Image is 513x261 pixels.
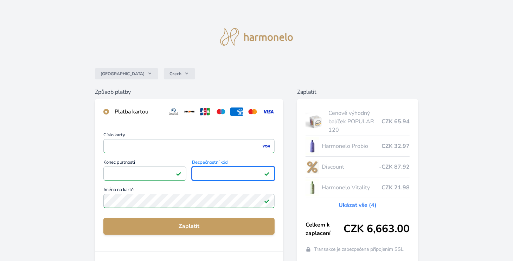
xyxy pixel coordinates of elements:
span: CZK 21.98 [381,183,410,192]
img: popular.jpg [306,113,326,130]
span: Harmonelo Vitality [322,183,381,192]
iframe: Iframe pro číslo karty [107,141,272,151]
img: visa.svg [262,107,275,116]
img: Platné pole [264,198,270,204]
span: Harmonelo Probio [322,142,381,150]
span: Zaplatit [109,222,269,230]
img: amex.svg [230,107,243,116]
button: Czech [164,68,195,79]
h6: Zaplatit [297,88,418,96]
span: Czech [169,71,181,77]
span: CZK 32.97 [381,142,410,150]
h6: Způsob platby [95,88,283,96]
span: Transakce je zabezpečena připojením SSL [314,246,404,253]
button: Zaplatit [103,218,275,235]
iframe: Iframe pro datum vypršení platnosti [107,169,183,178]
span: CZK 65.94 [381,117,410,126]
img: discover.svg [183,107,196,116]
img: diners.svg [167,107,180,116]
span: Discount [322,163,379,171]
img: CLEAN_PROBIO_se_stinem_x-lo.jpg [306,137,319,155]
span: Konec platnosti [103,160,186,167]
input: Jméno na kartěPlatné pole [103,194,275,208]
img: logo.svg [220,28,293,46]
a: Ukázat vše (4) [339,201,377,209]
span: [GEOGRAPHIC_DATA] [101,71,145,77]
img: Platné pole [176,171,181,176]
button: [GEOGRAPHIC_DATA] [95,68,158,79]
span: Jméno na kartě [103,188,275,194]
span: Cenově výhodný balíček POPULAR 120 [328,109,381,134]
img: jcb.svg [199,107,212,116]
div: Platba kartou [115,107,161,116]
img: mc.svg [246,107,259,116]
img: visa [261,143,271,149]
img: discount-lo.png [306,158,319,176]
img: Platné pole [264,171,270,176]
span: CZK 6,663.00 [344,223,410,235]
span: Celkem k zaplacení [306,221,344,237]
span: -CZK 87.92 [379,163,410,171]
span: Bezpečnostní kód [192,160,275,167]
img: CLEAN_VITALITY_se_stinem_x-lo.jpg [306,179,319,196]
img: maestro.svg [214,107,227,116]
span: Číslo karty [103,133,275,139]
iframe: Iframe pro bezpečnostní kód [195,169,272,178]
